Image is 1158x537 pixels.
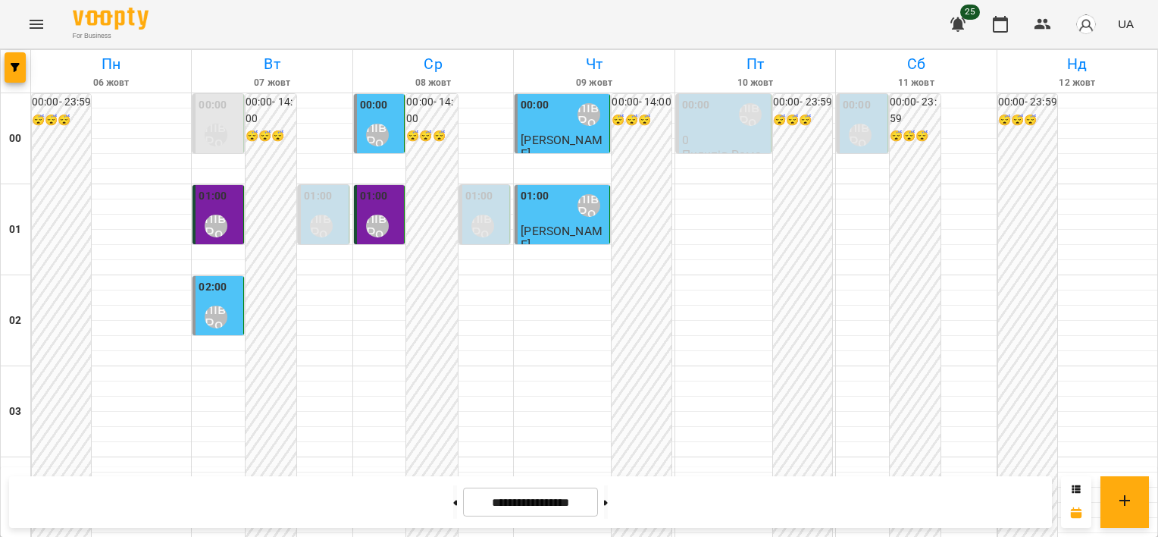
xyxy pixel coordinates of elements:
label: 01:00 [521,188,549,205]
h6: Чт [516,52,671,76]
span: 25 [960,5,980,20]
label: 01:00 [465,188,493,205]
h6: 00:00 - 23:59 [998,94,1057,111]
span: Бронь [PERSON_NAME] [199,244,239,298]
span: [PERSON_NAME] [199,335,239,376]
label: 00:00 [360,97,388,114]
h6: 😴😴😴 [246,128,296,145]
label: 00:00 [843,97,871,114]
span: Бронь [PERSON_NAME] [360,244,401,298]
h6: 03 [9,404,21,420]
span: For Business [73,31,149,41]
h6: 01 [9,221,21,238]
div: Пилипів Романа [205,306,227,328]
h6: 00:00 - 23:59 [773,94,832,111]
h6: 00:00 - 14:00 [612,94,671,111]
h6: 😴😴😴 [406,128,457,145]
label: 01:00 [199,188,227,205]
h6: Вт [194,52,349,76]
h6: 😴😴😴 [32,112,91,129]
label: 02:00 [199,279,227,296]
button: Menu [18,6,55,42]
div: Пилипів Романа [205,215,227,237]
p: 0 [682,133,768,146]
label: 01:00 [304,188,332,205]
h6: 11 жовт [838,76,994,90]
h6: 00:00 - 14:00 [406,94,457,127]
div: Пилипів Романа [205,124,227,146]
div: Пилипів Романа [366,124,389,146]
h6: Ср [355,52,511,76]
h6: 08 жовт [355,76,511,90]
h6: Пн [33,52,189,76]
h6: Нд [1000,52,1155,76]
label: 00:00 [521,97,549,114]
h6: 00 [9,130,21,147]
div: Пилипів Романа [310,215,333,237]
h6: 10 жовт [678,76,833,90]
label: 00:00 [199,97,227,114]
div: Пилипів Романа [577,194,600,217]
h6: Пт [678,52,833,76]
img: Voopty Logo [73,8,149,30]
h6: Сб [838,52,994,76]
label: 01:00 [360,188,388,205]
h6: 06 жовт [33,76,189,90]
h6: 00:00 - 23:59 [890,94,940,127]
h6: 😴😴😴 [890,128,940,145]
h6: 07 жовт [194,76,349,90]
div: Пилипів Романа [849,124,872,146]
h6: 09 жовт [516,76,671,90]
div: Пилипів Романа [577,103,600,126]
h6: 😴😴😴 [998,112,1057,129]
h6: 😴😴😴 [612,112,671,129]
img: avatar_s.png [1075,14,1097,35]
span: [PERSON_NAME] [521,133,602,160]
h6: 12 жовт [1000,76,1155,90]
span: [PERSON_NAME] [521,224,602,251]
h6: 00:00 - 23:59 [32,94,91,111]
span: UA [1118,16,1134,32]
button: UA [1112,10,1140,38]
span: [PERSON_NAME] [360,153,401,194]
div: Пилипів Романа [739,103,762,126]
p: Пилипів Романа [682,148,768,174]
h6: 00:00 - 14:00 [246,94,296,127]
h6: 02 [9,312,21,329]
label: 00:00 [682,97,710,114]
h6: 😴😴😴 [773,112,832,129]
div: Пилипів Романа [366,215,389,237]
div: Пилипів Романа [471,215,494,237]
